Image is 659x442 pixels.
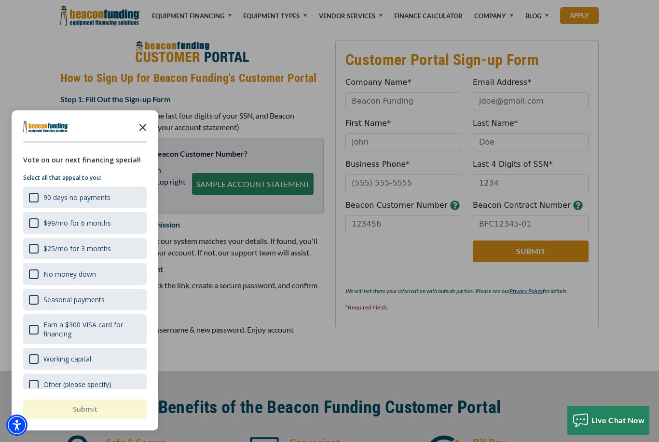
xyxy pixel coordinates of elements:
[23,121,69,133] img: Company logo
[23,212,147,234] div: $99/mo for 6 months
[23,314,147,344] div: Earn a $300 VISA card for financing
[43,269,96,279] div: No money down
[23,238,147,259] div: $25/mo for 3 months
[23,374,147,395] div: Other (please specify)
[43,218,111,228] div: $99/mo for 6 months
[23,400,147,419] button: Submit
[43,380,111,389] div: Other (please specify)
[12,110,158,430] div: Survey
[133,117,152,136] button: Close the survey
[6,415,27,436] div: Accessibility Menu
[23,263,147,285] div: No money down
[43,354,91,363] div: Working capital
[23,155,147,165] div: Vote on our next financing special!
[23,289,147,310] div: Seasonal payments
[23,348,147,370] div: Working capital
[43,320,141,338] div: Earn a $300 VISA card for financing
[43,295,105,304] div: Seasonal payments
[567,406,650,435] button: Live Chat Now
[23,173,147,183] p: Select all that appeal to you:
[591,415,645,425] span: Live Chat Now
[23,187,147,208] div: 90 days no payments
[43,193,110,202] div: 90 days no payments
[43,244,111,253] div: $25/mo for 3 months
